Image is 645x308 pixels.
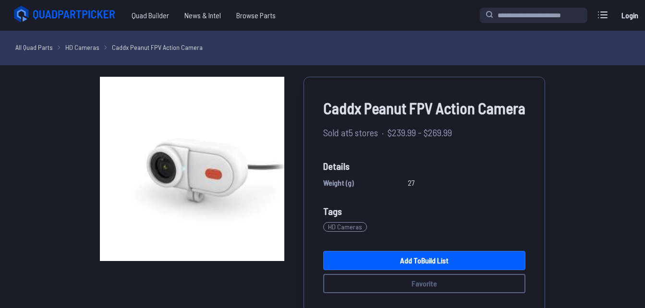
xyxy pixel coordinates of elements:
a: Add toBuild List [323,251,525,270]
span: Sold at 5 stores [323,125,378,140]
span: Details [323,159,525,173]
span: 27 [408,177,415,189]
a: Caddx Peanut FPV Action Camera [112,42,203,52]
a: HD Cameras [65,42,99,52]
a: Quad Builder [124,6,177,25]
button: Favorite [323,274,525,293]
span: · [382,125,384,140]
a: News & Intel [177,6,229,25]
span: HD Cameras [323,222,367,232]
span: $239.99 - $269.99 [388,125,452,140]
span: Weight (g) [323,177,354,189]
a: Browse Parts [229,6,283,25]
a: HD Cameras [323,218,371,236]
span: Tags [323,205,342,217]
img: image [100,77,284,261]
a: Login [618,6,641,25]
a: All Quad Parts [15,42,53,52]
span: Caddx Peanut FPV Action Camera [323,96,525,119]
